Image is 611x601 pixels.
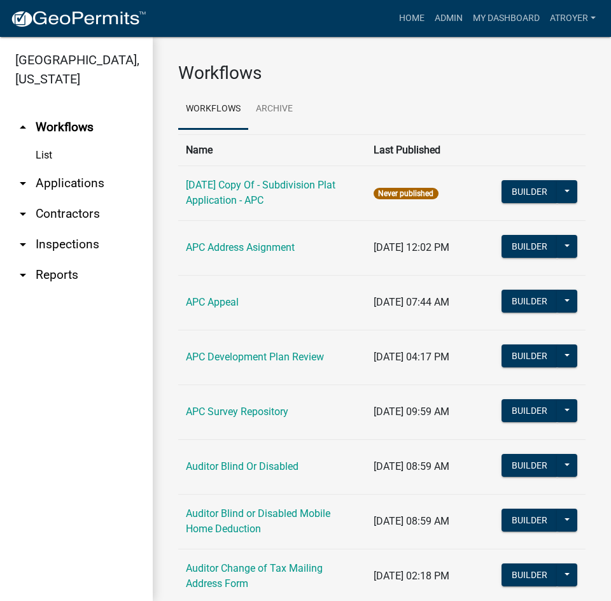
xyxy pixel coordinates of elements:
[15,267,31,283] i: arrow_drop_down
[502,344,558,367] button: Builder
[502,454,558,477] button: Builder
[186,179,335,206] a: [DATE] Copy Of - Subdivision Plat Application - APC
[545,6,601,31] a: atroyer
[430,6,468,31] a: Admin
[374,515,449,527] span: [DATE] 08:59 AM
[15,206,31,222] i: arrow_drop_down
[15,237,31,252] i: arrow_drop_down
[178,89,248,130] a: Workflows
[502,399,558,422] button: Builder
[374,188,438,199] span: Never published
[502,509,558,532] button: Builder
[374,351,449,363] span: [DATE] 04:17 PM
[186,351,324,363] a: APC Development Plan Review
[186,562,323,590] a: Auditor Change of Tax Mailing Address Form
[186,296,239,308] a: APC Appeal
[15,120,31,135] i: arrow_drop_up
[374,406,449,418] span: [DATE] 09:59 AM
[178,134,366,166] th: Name
[374,296,449,308] span: [DATE] 07:44 AM
[15,176,31,191] i: arrow_drop_down
[502,563,558,586] button: Builder
[374,460,449,472] span: [DATE] 08:59 AM
[502,180,558,203] button: Builder
[374,570,449,582] span: [DATE] 02:18 PM
[186,241,295,253] a: APC Address Asignment
[502,235,558,258] button: Builder
[178,62,586,84] h3: Workflows
[374,241,449,253] span: [DATE] 12:02 PM
[186,406,288,418] a: APC Survey Repository
[468,6,545,31] a: My Dashboard
[186,507,330,535] a: Auditor Blind or Disabled Mobile Home Deduction
[394,6,430,31] a: Home
[502,290,558,313] button: Builder
[248,89,300,130] a: Archive
[186,460,298,472] a: Auditor Blind Or Disabled
[366,134,493,166] th: Last Published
